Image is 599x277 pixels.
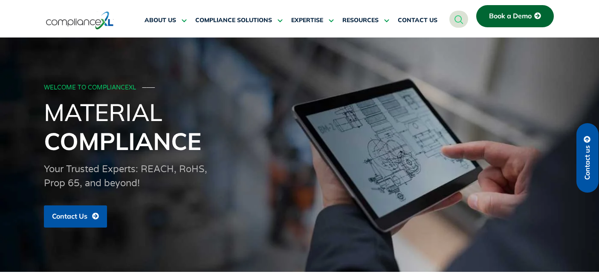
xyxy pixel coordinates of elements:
a: RESOURCES [342,10,389,31]
a: Contact us [576,123,599,193]
div: WELCOME TO COMPLIANCEXL [44,84,553,92]
a: Contact Us [44,205,107,228]
span: ABOUT US [145,17,176,24]
h1: Material [44,98,556,156]
span: RESOURCES [342,17,379,24]
a: ABOUT US [145,10,187,31]
span: Your Trusted Experts: REACH, RoHS, Prop 65, and beyond! [44,164,207,189]
a: navsearch-button [449,11,468,28]
a: EXPERTISE [291,10,334,31]
a: Book a Demo [476,5,554,27]
span: COMPLIANCE SOLUTIONS [195,17,272,24]
span: EXPERTISE [291,17,323,24]
span: Contact us [584,145,591,180]
a: CONTACT US [398,10,437,31]
a: COMPLIANCE SOLUTIONS [195,10,283,31]
span: Contact Us [52,213,87,220]
span: Compliance [44,126,201,156]
span: ─── [142,84,155,91]
span: CONTACT US [398,17,437,24]
img: logo-one.svg [46,11,114,30]
span: Book a Demo [489,12,532,20]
